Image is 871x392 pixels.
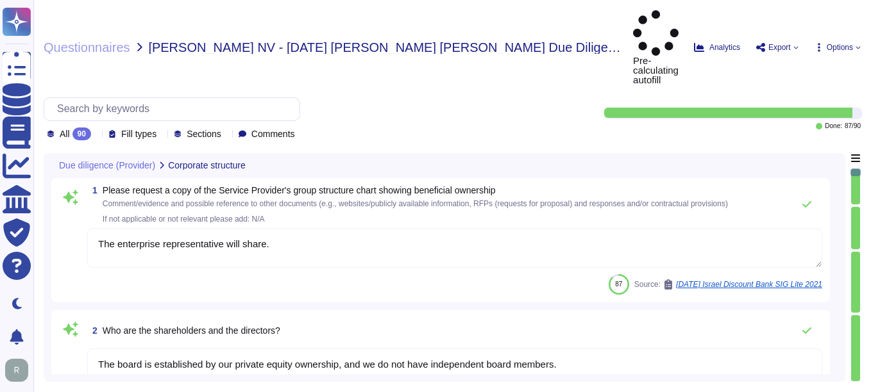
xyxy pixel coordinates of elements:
[634,279,822,290] span: Source:
[87,326,97,335] span: 2
[87,348,822,388] textarea: The board is established by our private equity ownership, and we do not have independent board me...
[121,129,156,138] span: Fill types
[168,161,246,170] span: Corporate structure
[103,199,728,224] span: Comment/evidence and possible reference to other documents (e.g., websites/publicly available inf...
[5,359,28,382] img: user
[187,129,221,138] span: Sections
[87,186,97,195] span: 1
[694,42,740,53] button: Analytics
[633,10,679,85] span: Pre-calculating autofill
[44,41,130,54] span: Questionnaires
[3,356,37,384] button: user
[768,44,791,51] span: Export
[148,41,623,54] span: [PERSON_NAME] NV - [DATE] [PERSON_NAME] [PERSON_NAME] Due Diligence Template 3rd Party
[251,129,295,138] span: Comments
[87,228,822,268] textarea: The enterprise representative will share.
[103,185,496,195] span: Please request a copy of the Service Provider's group structure chart showing beneficial ownership
[59,161,155,170] span: Due diligence (Provider)
[72,127,91,140] div: 90
[60,129,70,138] span: All
[825,123,842,129] span: Done:
[845,123,861,129] span: 87 / 90
[51,98,300,120] input: Search by keywords
[103,325,280,336] span: Who are the shareholders and the directors?
[709,44,740,51] span: Analytics
[615,281,622,288] span: 87
[827,44,853,51] span: Options
[676,281,822,288] span: [DATE] Israel Discount Bank SIG Lite 2021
